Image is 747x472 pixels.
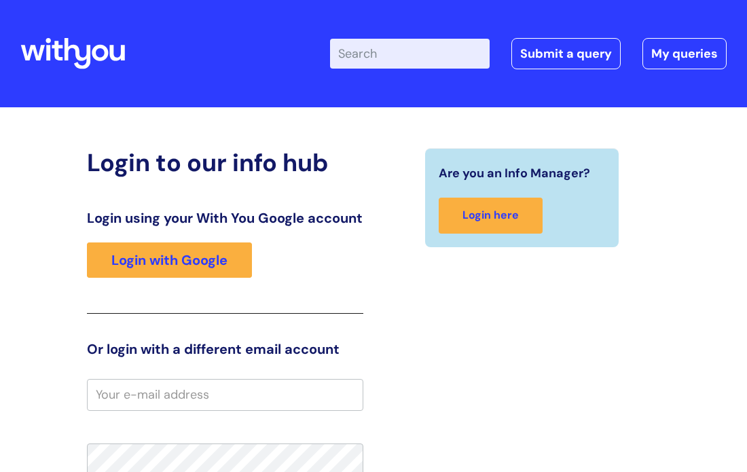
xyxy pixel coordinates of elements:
a: Login here [439,198,543,234]
input: Search [330,39,490,69]
h3: Login using your With You Google account [87,210,363,226]
a: My queries [642,38,727,69]
a: Submit a query [511,38,621,69]
h2: Login to our info hub [87,148,363,177]
h3: Or login with a different email account [87,341,363,357]
a: Login with Google [87,242,252,278]
span: Are you an Info Manager? [439,162,590,184]
input: Your e-mail address [87,379,363,410]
